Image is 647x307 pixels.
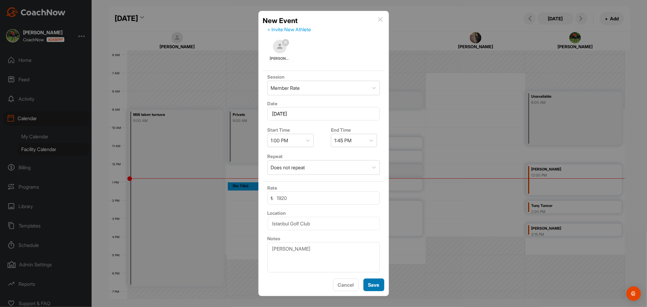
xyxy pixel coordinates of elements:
[268,107,380,120] input: Select Date
[268,191,380,205] input: 0
[271,84,300,92] div: Member Rate
[268,210,286,216] label: Location
[363,278,384,292] button: Save
[334,137,352,144] div: 1:45 PM
[268,236,281,241] label: Notes
[268,74,285,80] label: Session
[331,127,351,133] label: End Time
[270,56,290,61] span: [PERSON_NAME]
[263,15,298,26] h2: New Event
[271,164,305,171] div: Does not repeat
[273,40,287,53] img: default-ef6cabf814de5a2bf16c804365e32c732080f9872bdf737d349900a9daf73cf9.png
[268,153,283,159] label: Repeat
[378,17,383,22] img: info
[271,194,273,202] span: ₺
[333,278,359,292] button: Cancel
[268,127,290,133] label: Start Time
[626,286,641,301] div: Open Intercom Messenger
[268,185,278,191] label: Rate
[271,137,288,144] div: 1:00 PM
[268,26,380,33] div: + Invite New Athlete
[268,101,278,106] label: Date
